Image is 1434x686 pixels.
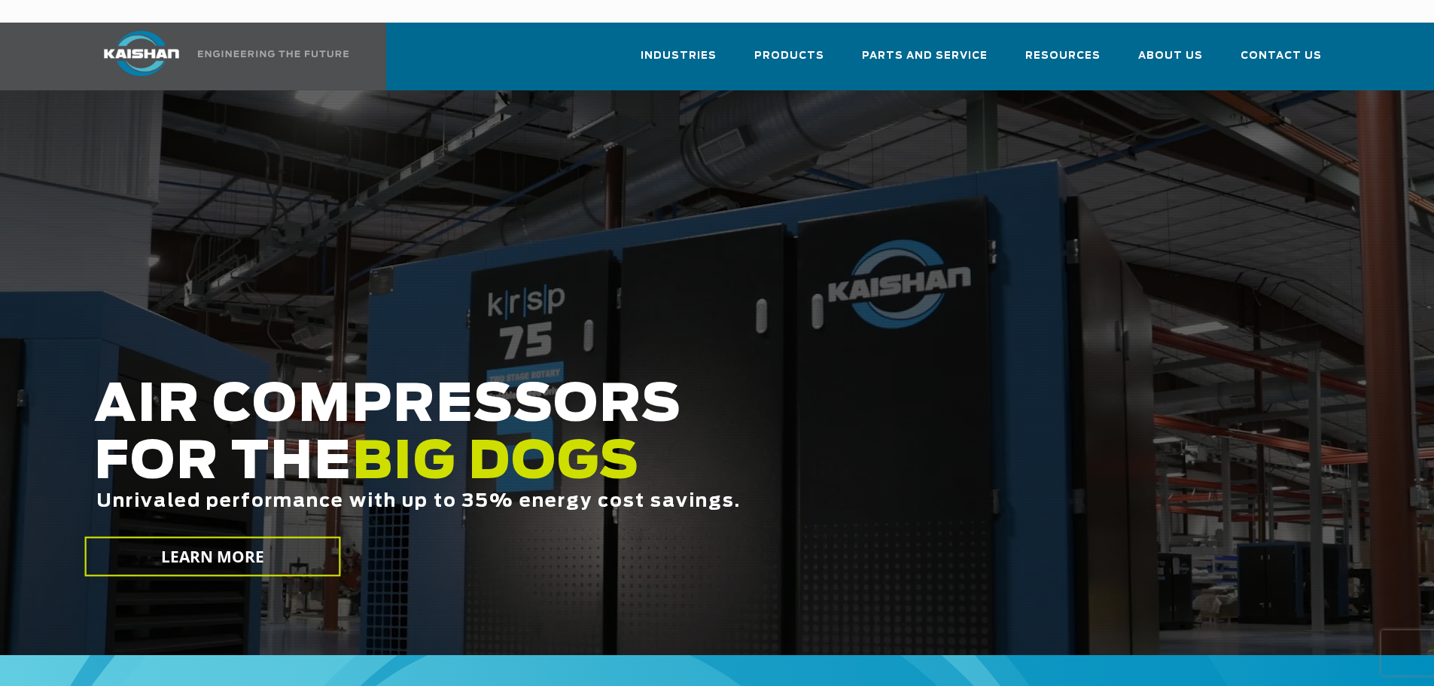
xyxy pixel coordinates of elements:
span: Contact Us [1241,47,1322,65]
a: LEARN MORE [84,537,340,577]
span: Parts and Service [862,47,988,65]
span: Products [754,47,824,65]
h2: AIR COMPRESSORS FOR THE [94,377,1130,559]
a: Parts and Service [862,36,988,87]
span: Industries [641,47,717,65]
a: Contact Us [1241,36,1322,87]
img: kaishan logo [85,31,198,76]
img: Engineering the future [198,50,349,57]
a: Industries [641,36,717,87]
a: About Us [1138,36,1203,87]
a: Products [754,36,824,87]
span: Resources [1025,47,1101,65]
span: About Us [1138,47,1203,65]
a: Kaishan USA [85,23,352,90]
span: Unrivaled performance with up to 35% energy cost savings. [96,492,741,511]
span: BIG DOGS [352,438,640,489]
a: Resources [1025,36,1101,87]
span: LEARN MORE [160,546,264,568]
